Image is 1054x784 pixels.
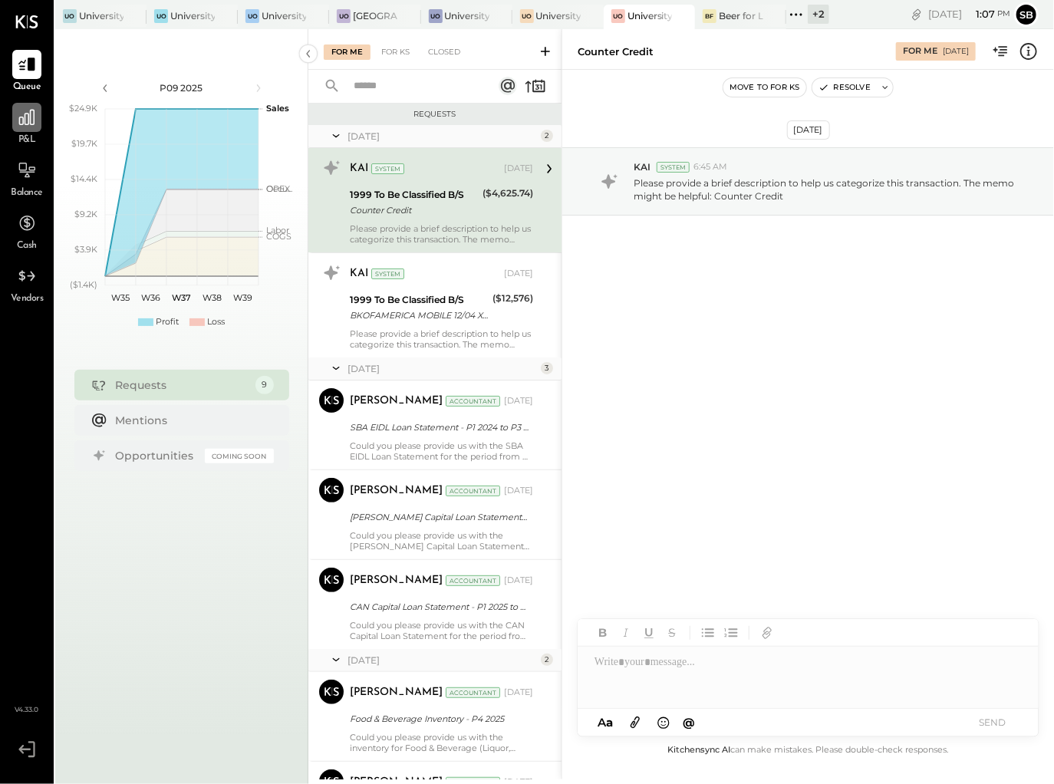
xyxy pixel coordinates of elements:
[350,573,443,588] div: [PERSON_NAME]
[627,9,672,22] div: University of Beer Sacramento
[116,448,197,463] div: Opportunities
[350,187,478,203] div: 1999 To Be Classified B/S
[353,9,397,22] div: [GEOGRAPHIC_DATA][US_STATE]
[13,81,41,94] span: Queue
[593,714,618,731] button: Aa
[520,9,534,23] div: Uo
[63,9,77,23] div: Uo
[483,186,533,201] div: ($4,625.74)
[324,44,371,60] div: For Me
[347,130,537,143] div: [DATE]
[429,9,443,23] div: Uo
[350,161,368,176] div: KAI
[504,268,533,280] div: [DATE]
[74,244,97,255] text: $3.9K
[536,9,581,22] div: University of Beer Roseville
[504,485,533,497] div: [DATE]
[504,395,533,407] div: [DATE]
[943,46,969,57] div: [DATE]
[611,9,625,23] div: Uo
[233,292,252,303] text: W39
[374,44,417,60] div: For KS
[446,486,500,496] div: Accountant
[812,78,877,97] button: Resolve
[70,279,97,290] text: ($1.4K)
[350,292,488,308] div: 1999 To Be Classified B/S
[698,623,718,643] button: Unordered List
[350,308,488,323] div: BKOFAMERICA MOBILE 12/04 XXXXX29282 DEPOSIT *MOBILE CA
[350,530,533,552] div: Could you please provide us with the [PERSON_NAME] Capital Loan Statement for the period from P1 ...
[266,103,289,114] text: Sales
[205,449,274,463] div: Coming Soon
[657,162,690,173] div: System
[541,130,553,142] div: 2
[74,209,97,219] text: $9.2K
[350,620,533,641] div: Could you please provide us with the CAN Capital Loan Statement for the period from P1 2025 to P8...
[1,262,53,306] a: Vendors
[203,292,222,303] text: W38
[111,292,130,303] text: W35
[1,209,53,253] a: Cash
[71,173,97,184] text: $14.4K
[719,9,763,22] div: Beer for Lunch LLC
[18,133,36,147] span: P&L
[337,9,351,23] div: Uo
[757,623,777,643] button: Add URL
[266,231,291,242] text: COGS
[11,292,44,306] span: Vendors
[634,160,651,173] span: KAI
[255,376,274,394] div: 9
[350,394,443,409] div: [PERSON_NAME]
[266,183,291,194] text: OPEX
[347,654,537,667] div: [DATE]
[693,161,727,173] span: 6:45 AM
[156,316,179,328] div: Profit
[116,377,248,393] div: Requests
[683,715,696,730] span: @
[903,45,937,58] div: For Me
[350,266,368,282] div: KAI
[1,50,53,94] a: Queue
[446,575,500,586] div: Accountant
[420,44,468,60] div: Closed
[616,623,636,643] button: Italic
[350,685,443,700] div: [PERSON_NAME]
[446,687,500,698] div: Accountant
[245,9,259,23] div: Uo
[69,103,97,114] text: $24.9K
[350,223,533,245] div: Please provide a brief description to help us categorize this transaction. The memo might be help...
[504,575,533,587] div: [DATE]
[207,316,225,328] div: Loss
[350,483,443,499] div: [PERSON_NAME]
[170,9,215,22] div: University of Beer Rocklin
[350,732,533,753] div: Could you please provide us with the inventory for Food & Beverage (Liquor, Beer, and Wine) for t...
[578,44,654,59] div: Counter Credit
[371,163,404,174] div: System
[662,623,682,643] button: Strikethrough
[679,713,700,732] button: @
[928,7,1010,21] div: [DATE]
[141,292,160,303] text: W36
[262,9,306,22] div: University of Beer Vacaville
[316,109,554,120] div: Requests
[116,413,266,428] div: Mentions
[350,711,529,726] div: Food & Beverage Inventory - P4 2025
[350,440,533,462] div: Could you please provide us with the SBA EIDL Loan Statement for the period from P1 2024 to P8 2025?
[266,225,289,236] text: Labor
[350,599,529,614] div: CAN Capital Loan Statement - P1 2025 to P3 2025
[541,362,553,374] div: 3
[172,292,191,303] text: W37
[962,712,1023,733] button: SEND
[504,163,533,175] div: [DATE]
[541,654,553,666] div: 2
[347,362,537,375] div: [DATE]
[634,176,1021,203] p: Please provide a brief description to help us categorize this transaction. The memo might be help...
[606,715,613,730] span: a
[71,138,97,149] text: $19.7K
[1014,2,1039,27] button: sb
[909,6,924,22] div: copy link
[350,328,533,350] div: Please provide a brief description to help us categorize this transaction. The memo might be help...
[446,396,500,407] div: Accountant
[117,81,247,94] div: P09 2025
[492,291,533,306] div: ($12,576)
